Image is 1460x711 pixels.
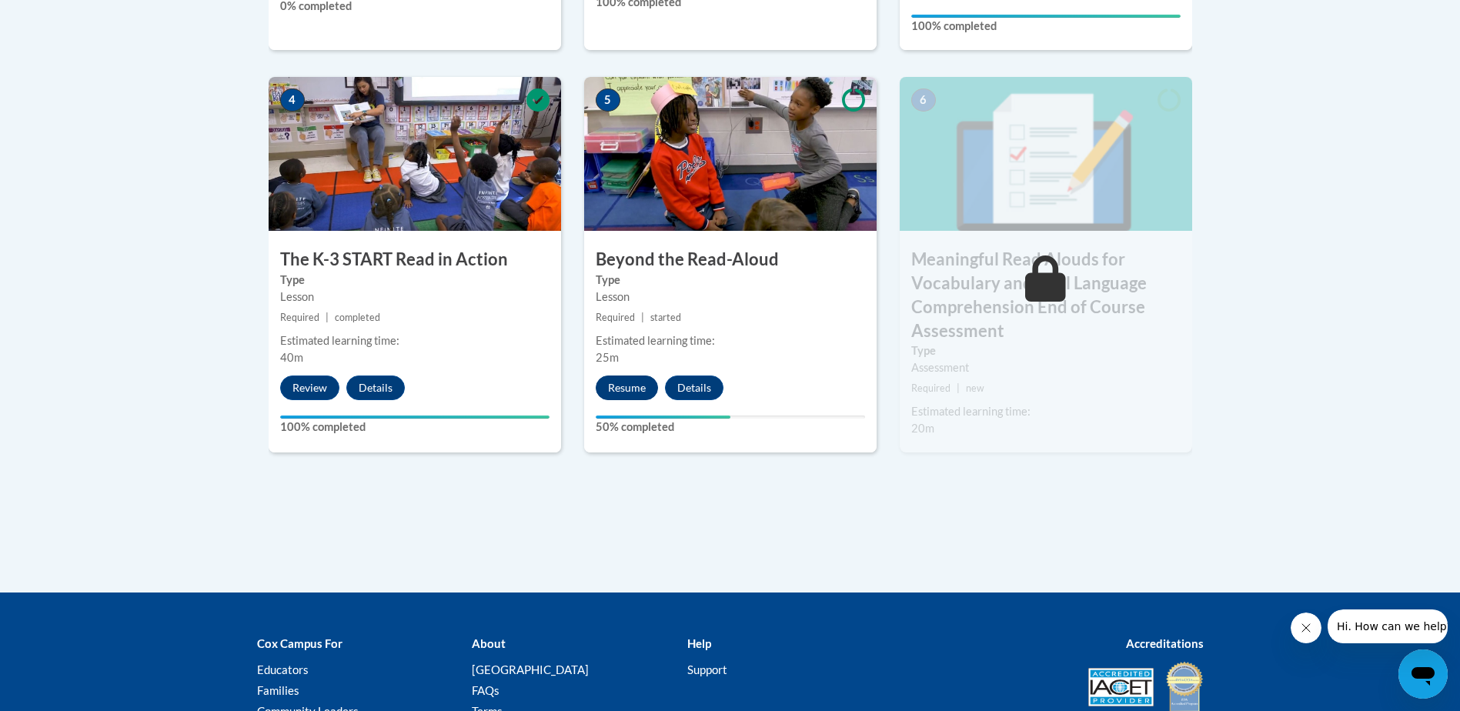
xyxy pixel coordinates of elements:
[596,332,865,349] div: Estimated learning time:
[911,382,951,394] span: Required
[911,15,1181,18] div: Your progress
[335,312,380,323] span: completed
[280,376,339,400] button: Review
[472,663,589,676] a: [GEOGRAPHIC_DATA]
[280,332,550,349] div: Estimated learning time:
[911,18,1181,35] label: 100% completed
[911,359,1181,376] div: Assessment
[596,88,620,112] span: 5
[650,312,681,323] span: started
[472,683,499,697] a: FAQs
[346,376,405,400] button: Details
[280,416,550,419] div: Your progress
[9,11,125,23] span: Hi. How can we help?
[900,77,1192,231] img: Course Image
[472,636,506,650] b: About
[687,663,727,676] a: Support
[257,636,342,650] b: Cox Campus For
[280,88,305,112] span: 4
[641,312,644,323] span: |
[900,248,1192,342] h3: Meaningful Read Alouds for Vocabulary and Oral Language Comprehension End of Course Assessment
[596,376,658,400] button: Resume
[596,312,635,323] span: Required
[1398,649,1448,699] iframe: Button to launch messaging window
[584,77,877,231] img: Course Image
[687,636,711,650] b: Help
[911,422,934,435] span: 20m
[596,289,865,305] div: Lesson
[596,351,619,364] span: 25m
[280,289,550,305] div: Lesson
[280,419,550,436] label: 100% completed
[1291,613,1321,643] iframe: Close message
[911,403,1181,420] div: Estimated learning time:
[911,342,1181,359] label: Type
[911,88,936,112] span: 6
[1328,609,1448,643] iframe: Message from company
[1126,636,1204,650] b: Accreditations
[596,272,865,289] label: Type
[257,683,299,697] a: Families
[257,663,309,676] a: Educators
[269,77,561,231] img: Course Image
[280,272,550,289] label: Type
[596,419,865,436] label: 50% completed
[326,312,329,323] span: |
[966,382,984,394] span: new
[665,376,723,400] button: Details
[280,312,319,323] span: Required
[1088,668,1154,706] img: Accredited IACET® Provider
[280,351,303,364] span: 40m
[269,248,561,272] h3: The K-3 START Read in Action
[957,382,960,394] span: |
[596,416,730,419] div: Your progress
[584,248,877,272] h3: Beyond the Read-Aloud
